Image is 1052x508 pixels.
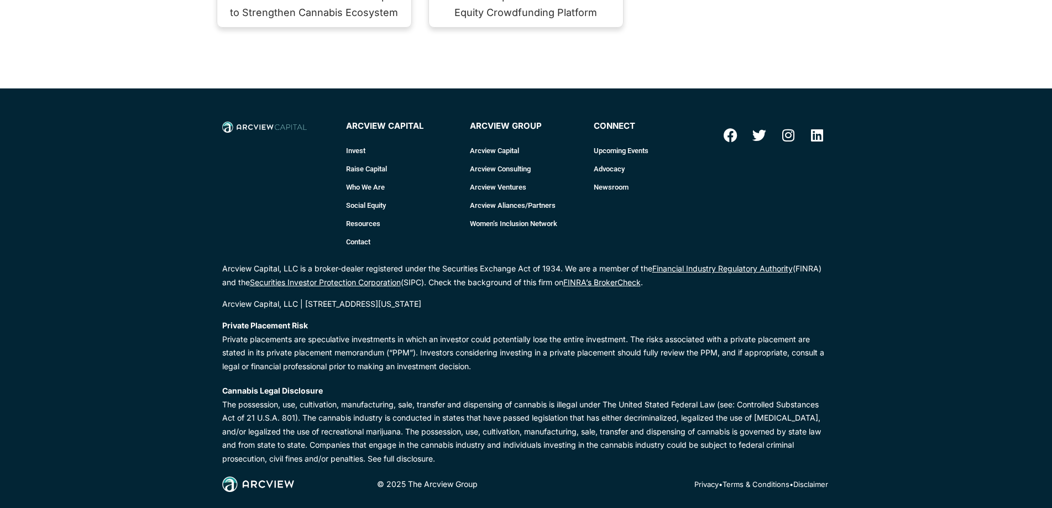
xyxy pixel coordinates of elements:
h4: Arcview Capital [346,122,459,131]
h4: connect [594,122,706,131]
p: • • [563,478,828,491]
a: Upcoming Events [594,142,706,160]
div: © 2025 The Arcview Group [377,480,552,488]
a: Resources [346,214,459,233]
a: Raise Capital [346,160,459,178]
a: Financial Industry Regulatory Authority [652,264,793,273]
strong: Private Placement Risk [222,321,308,330]
a: Women’s Inclusion Network [470,214,583,233]
a: Who We Are [346,178,459,196]
h4: Arcview Group [470,122,583,131]
a: Arcview Ventures [470,178,583,196]
a: Contact [346,233,459,251]
div: Arcview Capital, LLC | [STREET_ADDRESS][US_STATE] [222,300,830,308]
a: Invest [346,142,459,160]
p: Arcview Capital, LLC is a broker-dealer registered under the Securities Exchange Act of 1934. We ... [222,262,830,289]
a: Arcview Aliances/Partners [470,196,583,214]
a: Arcview Consulting [470,160,583,178]
a: Advocacy [594,160,706,178]
a: Terms & Conditions [723,480,789,489]
a: Newsroom [594,178,706,196]
p: The possession, use, cultivation, manufacturing, sale, transfer and dispensing of cannabis is ill... [222,384,830,465]
a: Disclaimer [793,480,828,489]
p: Private placements are speculative investments in which an investor could potentially lose the en... [222,319,830,373]
a: Privacy [694,480,719,489]
strong: Cannabis Legal Disclosure [222,386,323,395]
a: Securities Investor Protection Corporation [250,277,401,287]
a: Social Equity [346,196,459,214]
a: Arcview Capital [470,142,583,160]
a: FINRA’s BrokerCheck [563,277,641,287]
